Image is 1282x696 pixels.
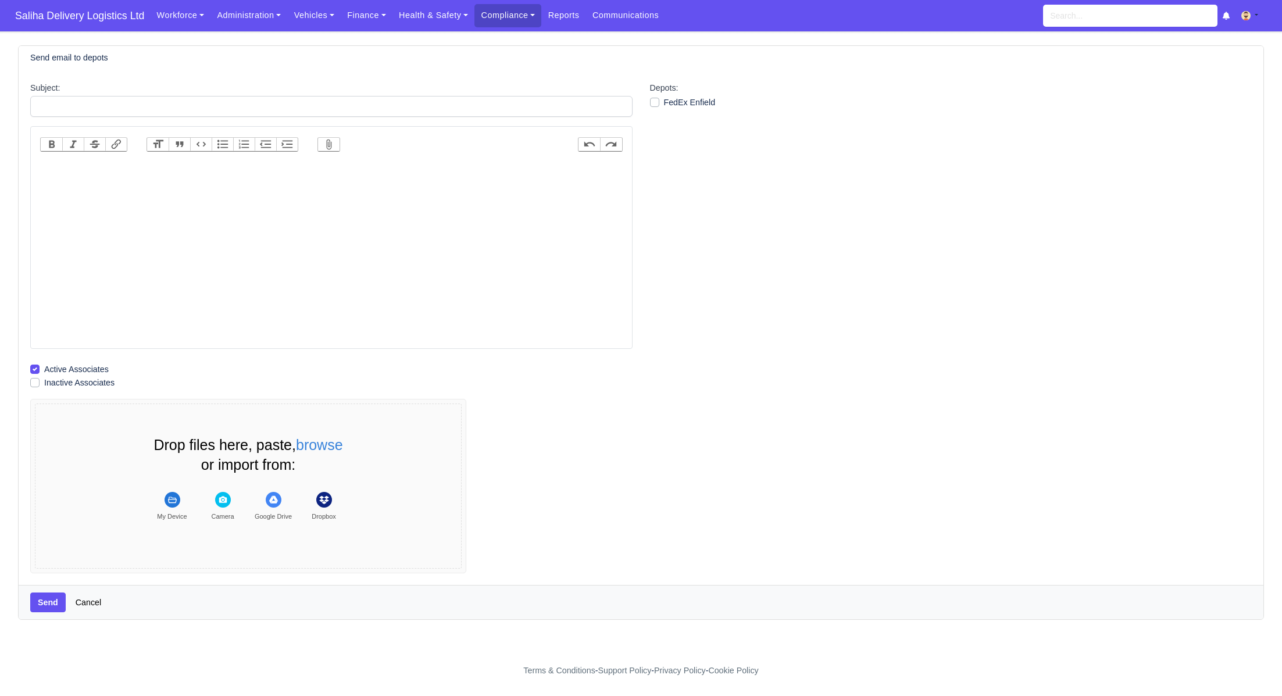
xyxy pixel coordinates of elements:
[318,138,340,151] button: Attach Files
[664,96,716,109] label: FedEx Enfield
[287,4,341,27] a: Vehicles
[296,438,343,452] button: browse
[523,666,595,675] a: Terms & Conditions
[1043,5,1217,27] input: Search...
[211,512,234,520] div: Camera
[650,81,679,95] label: Depots:
[276,138,298,151] button: Increase Level
[9,4,150,27] span: Saliha Delivery Logistics Ltd
[341,4,392,27] a: Finance
[62,138,84,151] button: Italic
[598,666,652,675] a: Support Policy
[84,138,105,151] button: Strikethrough
[310,664,973,677] div: - - -
[255,138,276,151] button: Decrease Level
[541,4,585,27] a: Reports
[392,4,475,27] a: Health & Safety
[30,593,66,612] button: Send
[600,138,622,151] button: Redo
[708,666,758,675] a: Cookie Policy
[312,512,336,520] div: Dropbox
[210,4,287,27] a: Administration
[255,512,292,520] div: Google Drive
[190,138,212,151] button: Code
[147,138,169,151] button: Heading
[105,138,127,151] button: Link
[212,138,233,151] button: Bullets
[30,81,60,95] label: Subject:
[157,512,187,520] div: My Device
[169,138,190,151] button: Quote
[109,436,388,475] div: Drop files here, paste, or import from:
[654,666,706,675] a: Privacy Policy
[30,399,633,573] div: File Uploader
[578,138,600,151] button: Undo
[474,4,541,27] a: Compliance
[44,363,109,376] label: Active Associates
[586,4,666,27] a: Communications
[44,376,115,390] label: Inactive Associates
[150,4,210,27] a: Workforce
[233,138,255,151] button: Numbers
[9,5,150,27] a: Saliha Delivery Logistics Ltd
[41,138,62,151] button: Bold
[30,53,108,63] h6: Send email to depots
[68,593,109,612] a: Cancel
